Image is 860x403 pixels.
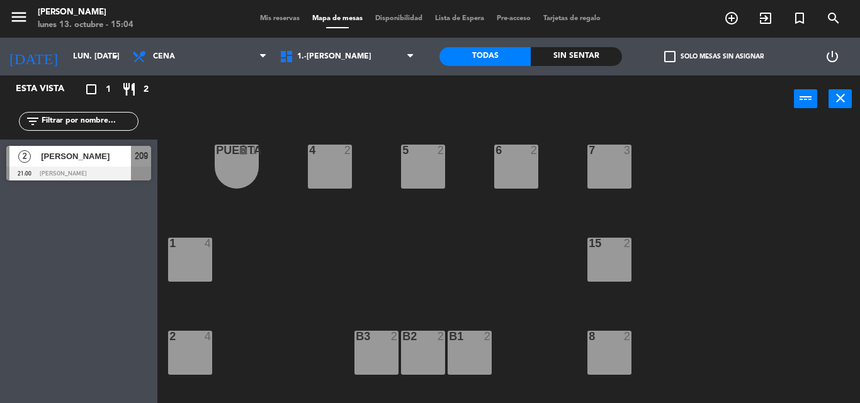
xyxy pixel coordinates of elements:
i: add_circle_outline [724,11,739,26]
div: B2 [402,331,403,342]
input: Filtrar por nombre... [40,114,138,128]
div: Esta vista [6,82,91,97]
i: close [833,91,848,106]
div: 7 [589,145,589,156]
div: [PERSON_NAME] [38,6,133,19]
span: Cena [153,52,175,61]
label: Solo mesas sin asignar [664,51,764,62]
div: 2 [531,145,538,156]
span: 209 [135,148,148,163]
i: lock [238,145,249,155]
span: Pre-acceso [490,15,537,22]
span: 2 [18,150,31,163]
span: Mis reservas [254,15,306,22]
span: Lista de Espera [429,15,490,22]
div: 2 [624,331,631,342]
i: turned_in_not [792,11,807,26]
div: 4 [205,331,212,342]
div: 8 [589,331,589,342]
div: 2 [344,145,352,156]
i: menu [9,8,28,26]
button: close [829,89,852,108]
span: 1 [106,82,111,97]
div: 2 [484,331,492,342]
div: 5 [402,145,403,156]
button: power_input [794,89,817,108]
i: arrow_drop_down [108,49,123,64]
div: Todas [439,47,531,66]
div: 2 [169,331,170,342]
div: 6 [495,145,496,156]
div: 2 [438,145,445,156]
div: 2 [438,331,445,342]
i: crop_square [84,82,99,97]
span: Mapa de mesas [306,15,369,22]
div: 2 [624,238,631,249]
div: 1 [169,238,170,249]
div: 1 [251,145,259,156]
div: 15 [589,238,589,249]
span: 1.-[PERSON_NAME] [297,52,371,61]
i: power_input [798,91,813,106]
span: Tarjetas de regalo [537,15,607,22]
div: 3 [624,145,631,156]
div: Sin sentar [531,47,622,66]
i: search [826,11,841,26]
span: [PERSON_NAME] [41,150,131,163]
div: 4 [309,145,310,156]
button: menu [9,8,28,31]
span: Disponibilidad [369,15,429,22]
i: exit_to_app [758,11,773,26]
span: 2 [144,82,149,97]
span: check_box_outline_blank [664,51,676,62]
div: 2 [391,331,399,342]
i: restaurant [122,82,137,97]
div: 4 [205,238,212,249]
i: power_settings_new [825,49,840,64]
div: lunes 13. octubre - 15:04 [38,19,133,31]
i: filter_list [25,114,40,129]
